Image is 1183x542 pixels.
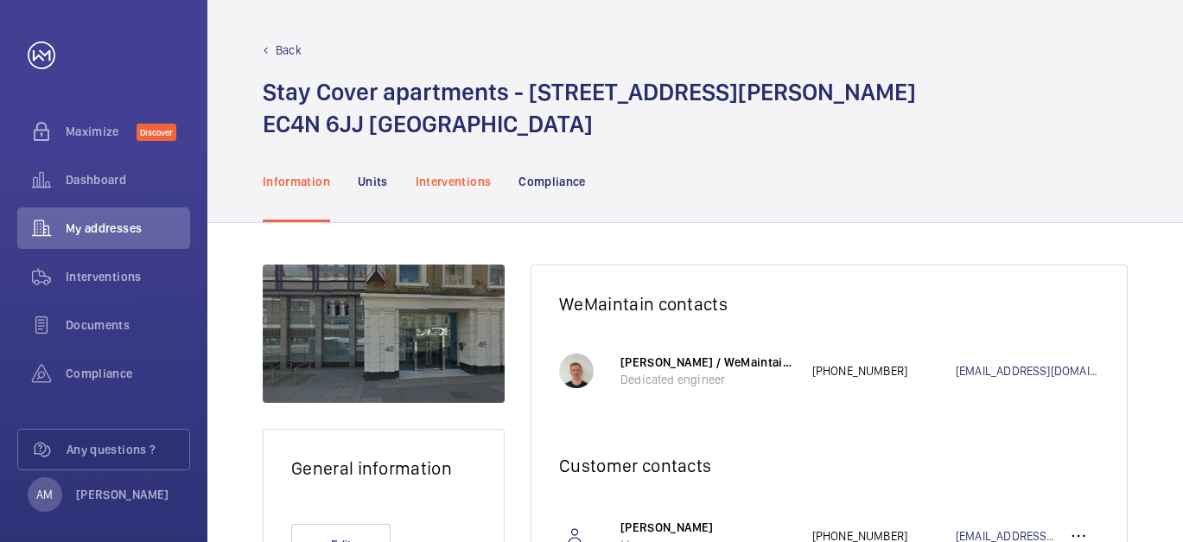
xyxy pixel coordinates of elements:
p: [PERSON_NAME] [620,519,795,536]
h2: WeMaintain contacts [559,293,1099,315]
p: Units [358,173,388,190]
span: Maximize [66,123,137,140]
span: Dashboard [66,171,190,188]
span: Any questions ? [67,441,189,458]
p: [PHONE_NUMBER] [812,362,956,379]
p: [PERSON_NAME] / WeMaintain UK [620,354,795,371]
a: [EMAIL_ADDRESS][DOMAIN_NAME] [956,362,1099,379]
h2: Customer contacts [559,455,1099,476]
span: My addresses [66,220,190,237]
span: Compliance [66,365,190,382]
p: Information [263,173,330,190]
p: Dedicated engineer [620,371,795,388]
p: [PERSON_NAME] [76,486,169,503]
p: Compliance [518,173,586,190]
span: Discover [137,124,176,141]
span: Interventions [66,268,190,285]
h1: Stay Cover apartments - [STREET_ADDRESS][PERSON_NAME] EC4N 6JJ [GEOGRAPHIC_DATA] [263,76,916,140]
p: AM [36,486,53,503]
h2: General information [291,457,476,479]
p: Interventions [416,173,492,190]
p: Back [276,41,302,59]
span: Documents [66,316,190,334]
